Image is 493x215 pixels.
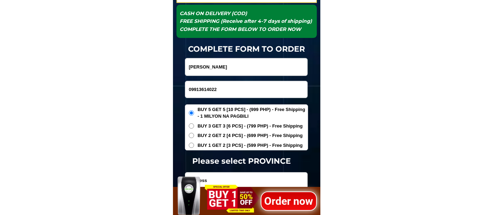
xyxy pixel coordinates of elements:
[198,142,303,149] span: BUY 1 GET 2 [3 PCS] - (599 PHP) - Free Shipping
[185,172,307,188] input: Input address
[173,43,320,55] h1: COMPLETE FORM TO ORDER
[185,58,307,76] input: Input full_name
[261,193,317,209] h1: Order now
[168,155,315,167] h1: Please select PROVINCE
[185,81,307,98] input: Input phone_number
[180,9,313,33] h1: CASH ON DELIVERY (COD) FREE SHIPPING (Receive after 4-7 days of shipping) COMPLETE THE FORM BELOW...
[198,132,303,139] span: BUY 2 GET 2 [4 PCS] - (699 PHP) - Free Shipping
[189,133,194,138] input: BUY 2 GET 2 [4 PCS] - (699 PHP) - Free Shipping
[189,110,194,116] input: BUY 5 GET 5 [10 PCS] - (999 PHP) - Free Shipping - 1 MILYON NA PAGBILI
[198,106,308,120] span: BUY 5 GET 5 [10 PCS] - (999 PHP) - Free Shipping - 1 MILYON NA PAGBILI
[198,123,303,130] span: BUY 3 GET 3 [6 PCS] - (799 PHP) - Free Shipping
[189,123,194,129] input: BUY 3 GET 3 [6 PCS] - (799 PHP) - Free Shipping
[189,143,194,148] input: BUY 1 GET 2 [3 PCS] - (599 PHP) - Free Shipping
